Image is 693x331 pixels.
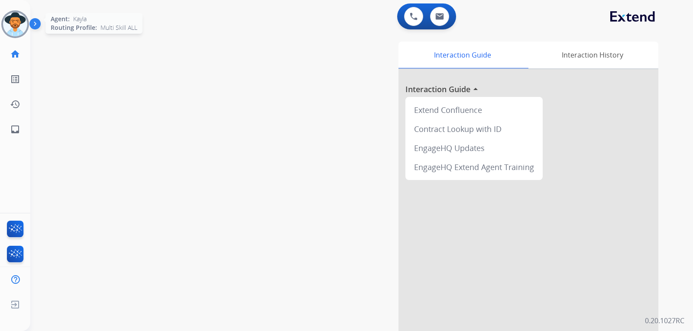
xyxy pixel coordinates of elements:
mat-icon: home [10,49,20,59]
div: EngageHQ Updates [409,138,539,157]
mat-icon: inbox [10,124,20,135]
div: Extend Confluence [409,100,539,119]
span: Routing Profile: [51,23,97,32]
p: 0.20.1027RC [645,315,684,326]
div: Interaction History [526,42,658,68]
span: Agent: [51,15,70,23]
span: Kayla [73,15,87,23]
img: avatar [3,12,27,36]
span: Multi Skill ALL [100,23,137,32]
mat-icon: history [10,99,20,109]
mat-icon: list_alt [10,74,20,84]
div: EngageHQ Extend Agent Training [409,157,539,177]
div: Contract Lookup with ID [409,119,539,138]
div: Interaction Guide [398,42,526,68]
